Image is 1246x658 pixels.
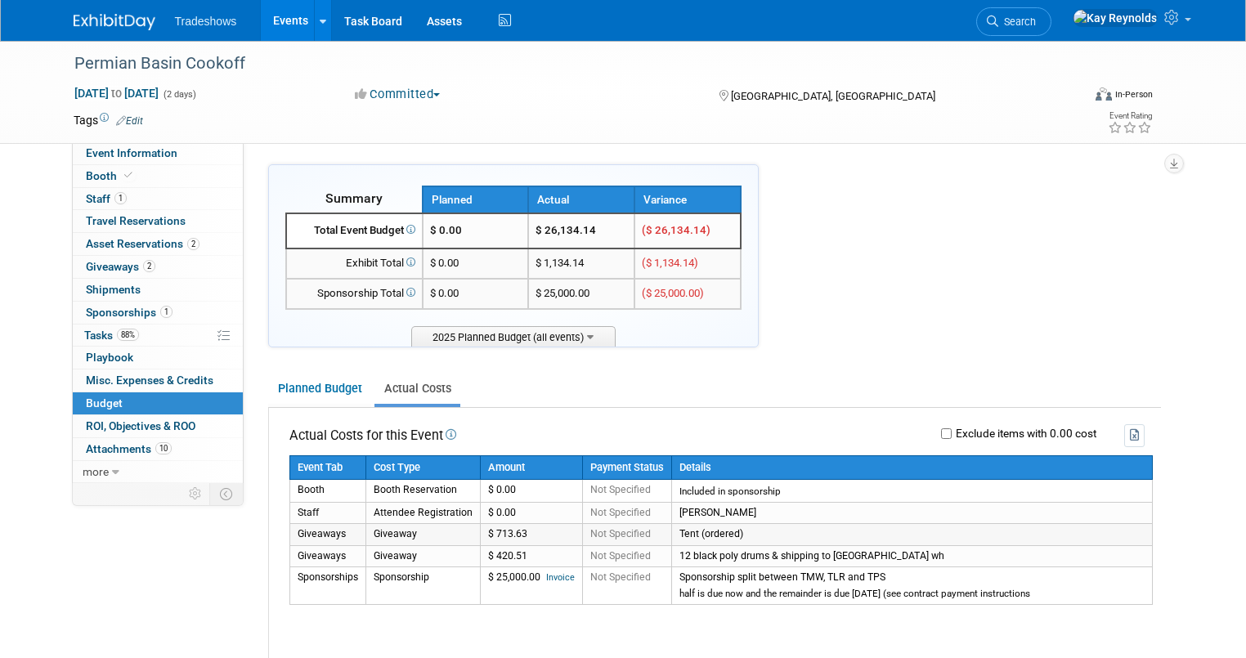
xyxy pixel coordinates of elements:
[109,87,124,100] span: to
[83,465,109,478] span: more
[976,7,1051,36] a: Search
[480,545,582,566] td: $ 420.51
[679,486,1145,498] div: Included in sponsorship
[182,483,210,504] td: Personalize Event Tab Strip
[209,483,243,504] td: Toggle Event Tabs
[175,15,237,28] span: Tradeshows
[73,188,243,210] a: Staff1
[73,415,243,437] a: ROI, Objectives & ROO
[289,455,365,480] th: Event Tab
[671,455,1152,480] th: Details
[365,524,480,545] td: Giveaway
[528,279,634,309] td: $ 25,000.00
[430,287,459,299] span: $ 0.00
[117,329,139,341] span: 88%
[582,455,671,480] th: Payment Status
[143,260,155,272] span: 2
[289,424,456,446] td: Actual Costs for this Event
[114,192,127,204] span: 1
[86,419,195,432] span: ROI, Objectives & ROO
[671,503,1152,524] td: [PERSON_NAME]
[423,186,529,213] th: Planned
[86,283,141,296] span: Shipments
[73,302,243,324] a: Sponsorships1
[116,115,143,127] a: Edit
[289,567,365,605] td: Sponsorships
[642,224,710,236] span: ($ 26,134.14)
[73,369,243,392] a: Misc. Expenses & Credits
[528,213,634,248] td: $ 26,134.14
[86,169,136,182] span: Booth
[162,89,196,100] span: (2 days)
[86,351,133,364] span: Playbook
[289,480,365,503] td: Booth
[528,186,634,213] th: Actual
[365,455,480,480] th: Cost Type
[430,224,462,236] span: $ 0.00
[952,428,1096,440] label: Exclude items with 0.00 cost
[634,186,741,213] th: Variance
[1108,112,1152,120] div: Event Rating
[73,233,243,255] a: Asset Reservations2
[671,545,1152,566] td: 12 black poly drums & shipping to [GEOGRAPHIC_DATA] wh
[86,396,123,410] span: Budget
[74,86,159,101] span: [DATE] [DATE]
[74,112,143,128] td: Tags
[73,256,243,278] a: Giveaways2
[480,480,582,503] td: $ 0.00
[73,165,243,187] a: Booth
[590,571,651,583] span: Not Specified
[411,326,616,347] span: 2025 Planned Budget (all events)
[86,374,213,387] span: Misc. Expenses & Credits
[993,85,1153,110] div: Event Format
[74,14,155,30] img: ExhibitDay
[365,480,480,503] td: Booth Reservation
[86,146,177,159] span: Event Information
[671,524,1152,545] td: Tent (ordered)
[349,86,446,103] button: Committed
[73,210,243,232] a: Travel Reservations
[590,550,651,562] span: Not Specified
[294,256,415,271] div: Exhibit Total
[480,567,582,605] td: $ 25,000.00
[86,442,172,455] span: Attachments
[480,455,582,480] th: Amount
[73,325,243,347] a: Tasks88%
[528,248,634,279] td: $ 1,134.14
[998,16,1036,28] span: Search
[86,237,199,250] span: Asset Reservations
[365,567,480,605] td: Sponsorship
[289,503,365,524] td: Staff
[365,545,480,566] td: Giveaway
[480,524,582,545] td: $ 713.63
[289,524,365,545] td: Giveaways
[73,438,243,460] a: Attachments10
[430,257,459,269] span: $ 0.00
[642,257,698,269] span: ($ 1,134.14)
[73,461,243,483] a: more
[124,171,132,180] i: Booth reservation complete
[73,347,243,369] a: Playbook
[590,507,651,518] span: Not Specified
[1096,87,1112,101] img: Format-Inperson.png
[671,567,1152,605] td: Sponsorship split between TMW, TLR and TPS
[84,329,139,342] span: Tasks
[642,287,704,299] span: ($ 25,000.00)
[1073,9,1158,27] img: Kay Reynolds
[374,374,460,404] a: Actual Costs
[294,286,415,302] div: Sponsorship Total
[86,260,155,273] span: Giveaways
[73,279,243,301] a: Shipments
[160,306,173,318] span: 1
[69,49,1061,78] div: Permian Basin Cookoff
[546,572,575,583] a: Invoice
[86,306,173,319] span: Sponsorships
[679,588,1145,600] div: half is due now and the remainder is due [DATE] (see contract payment instructions
[365,503,480,524] td: Attendee Registration
[73,392,243,414] a: Budget
[325,190,383,206] span: Summary
[155,442,172,454] span: 10
[590,528,651,539] span: Not Specified
[86,214,186,227] span: Travel Reservations
[1114,88,1153,101] div: In-Person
